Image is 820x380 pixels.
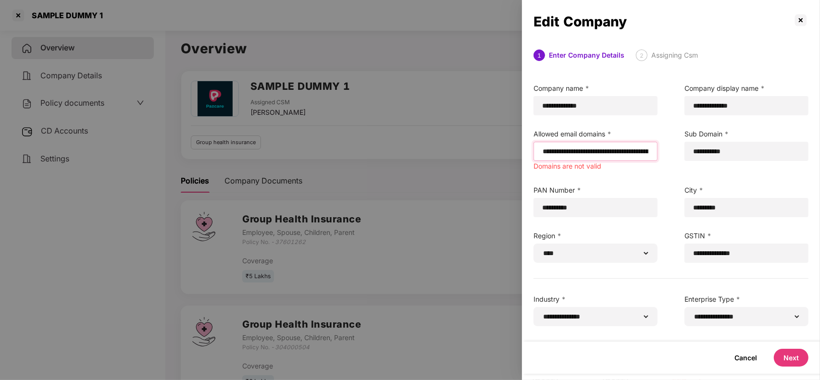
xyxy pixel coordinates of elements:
[534,231,658,241] label: Region
[534,129,658,139] label: Allowed email domains
[534,185,658,196] label: PAN Number
[725,349,767,367] button: Cancel
[651,49,698,61] div: Assigning Csm
[549,49,624,61] div: Enter Company Details
[534,340,658,350] label: Is Test Company?
[534,162,601,170] span: Domains are not valid
[537,52,541,59] span: 1
[640,52,644,59] span: 2
[684,185,808,196] label: City
[684,129,808,139] label: Sub Domain
[684,294,808,305] label: Enterprise Type
[774,349,808,367] button: Next
[684,231,808,241] label: GSTIN
[534,16,793,27] div: Edit Company
[534,294,658,305] label: Industry
[534,83,658,94] label: Company name
[684,83,808,94] label: Company display name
